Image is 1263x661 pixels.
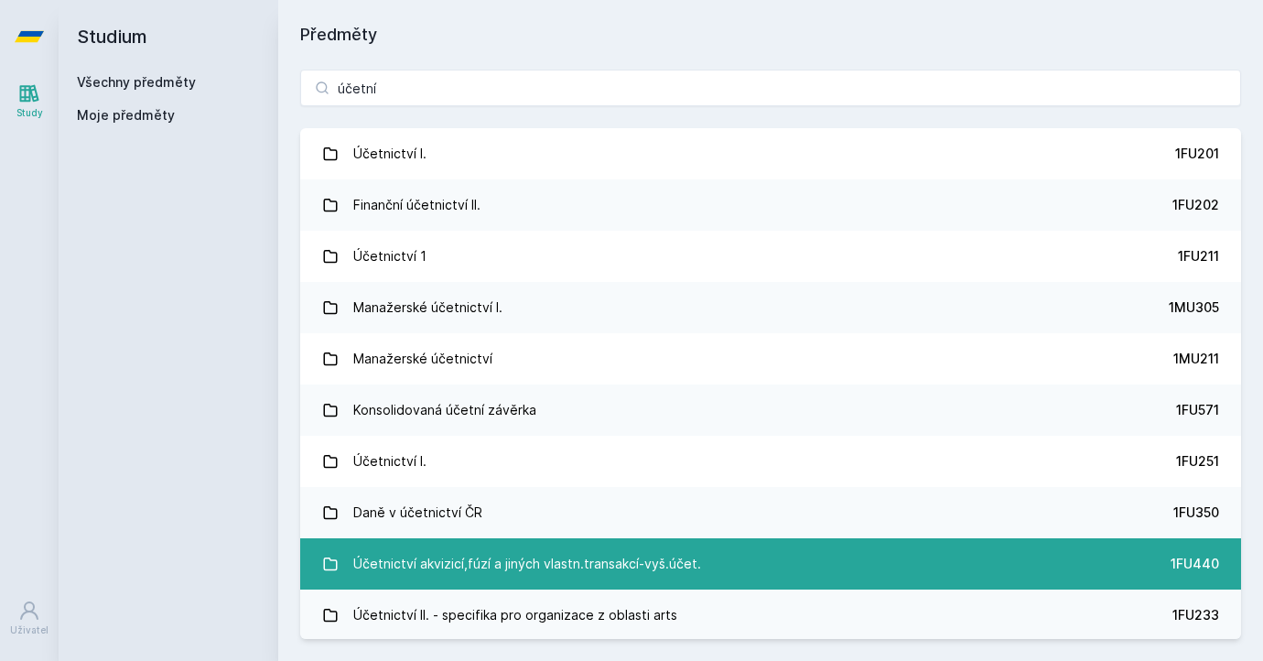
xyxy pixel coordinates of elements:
a: Účetnictví 1 1FU211 [300,231,1241,282]
a: Konsolidovaná účetní závěrka 1FU571 [300,385,1241,436]
a: Manažerské účetnictví I. 1MU305 [300,282,1241,333]
a: Účetnictví I. 1FU251 [300,436,1241,487]
a: Finanční účetnictví II. 1FU202 [300,179,1241,231]
div: 1FU571 [1176,401,1219,419]
a: Daně v účetnictví ČR 1FU350 [300,487,1241,538]
div: 1FU233 [1172,606,1219,624]
div: 1MU211 [1173,350,1219,368]
div: 1FU201 [1175,145,1219,163]
span: Moje předměty [77,106,175,125]
div: Účetnictví 1 [353,238,426,275]
div: Study [16,106,43,120]
div: Uživatel [10,623,49,637]
div: Daně v účetnictví ČR [353,494,482,531]
div: Konsolidovaná účetní závěrka [353,392,536,428]
div: Finanční účetnictví II. [353,187,480,223]
div: Účetnictví akvizicí,fúzí a jiných vlastn.transakcí-vyš.účet. [353,546,701,582]
div: 1FU211 [1178,247,1219,265]
div: Účetnictví I. [353,443,426,480]
div: 1FU440 [1171,555,1219,573]
div: 1MU305 [1169,298,1219,317]
div: Účetnictví II. - specifika pro organizace z oblasti arts [353,597,677,634]
input: Název nebo ident předmětu… [300,70,1241,106]
div: Manažerské účetnictví I. [353,289,502,326]
a: Study [4,73,55,129]
a: Účetnictví I. 1FU201 [300,128,1241,179]
div: Manažerské účetnictví [353,341,492,377]
div: 1FU202 [1172,196,1219,214]
div: Účetnictví I. [353,135,426,172]
h1: Předměty [300,22,1241,48]
a: Všechny předměty [77,74,196,90]
a: Uživatel [4,591,55,646]
a: Manažerské účetnictví 1MU211 [300,333,1241,385]
div: 1FU350 [1173,504,1219,522]
a: Účetnictví akvizicí,fúzí a jiných vlastn.transakcí-vyš.účet. 1FU440 [300,538,1241,590]
div: 1FU251 [1176,452,1219,471]
a: Účetnictví II. - specifika pro organizace z oblasti arts 1FU233 [300,590,1241,641]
